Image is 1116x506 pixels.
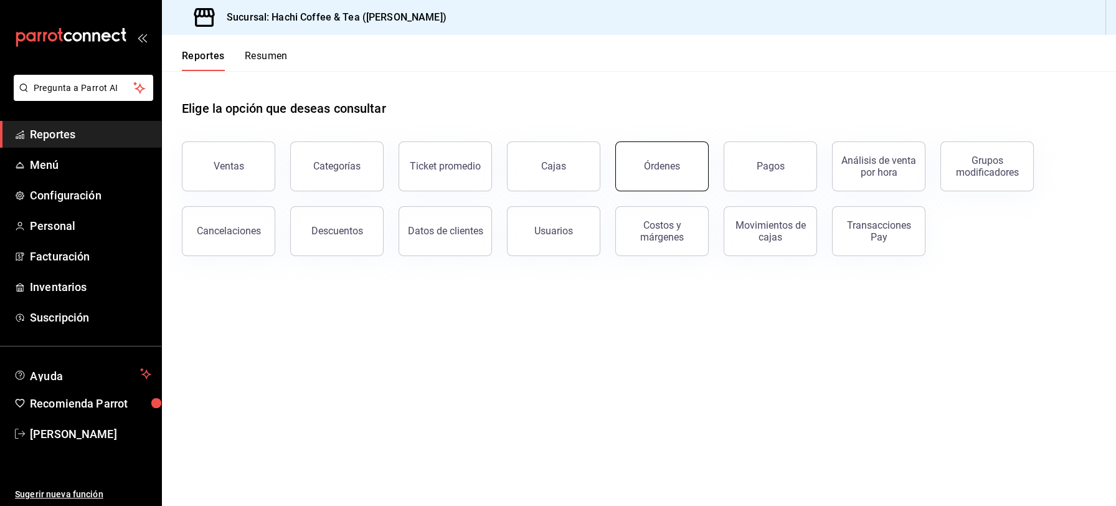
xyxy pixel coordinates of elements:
[182,206,275,256] button: Cancelaciones
[182,50,288,71] div: navigation tabs
[832,141,925,191] button: Análisis de venta por hora
[217,10,447,25] h3: Sucursal: Hachi Coffee & Tea ([PERSON_NAME])
[507,141,600,191] button: Cajas
[724,141,817,191] button: Pagos
[182,99,386,118] h1: Elige la opción que deseas consultar
[948,155,1026,178] div: Grupos modificadores
[30,248,151,265] span: Facturación
[840,219,917,243] div: Transacciones Pay
[615,141,709,191] button: Órdenes
[507,206,600,256] button: Usuarios
[940,141,1034,191] button: Grupos modificadores
[399,206,492,256] button: Datos de clientes
[197,225,261,237] div: Cancelaciones
[290,206,384,256] button: Descuentos
[290,141,384,191] button: Categorías
[311,225,363,237] div: Descuentos
[182,50,225,71] button: Reportes
[644,160,680,172] div: Órdenes
[30,187,151,204] span: Configuración
[137,32,147,42] button: open_drawer_menu
[410,160,481,172] div: Ticket promedio
[30,217,151,234] span: Personal
[182,141,275,191] button: Ventas
[757,160,785,172] div: Pagos
[399,141,492,191] button: Ticket promedio
[615,206,709,256] button: Costos y márgenes
[30,126,151,143] span: Reportes
[724,206,817,256] button: Movimientos de cajas
[30,366,135,381] span: Ayuda
[245,50,288,71] button: Resumen
[732,219,809,243] div: Movimientos de cajas
[623,219,701,243] div: Costos y márgenes
[14,75,153,101] button: Pregunta a Parrot AI
[15,488,151,501] span: Sugerir nueva función
[30,426,151,442] span: [PERSON_NAME]
[30,156,151,173] span: Menú
[214,160,244,172] div: Ventas
[34,82,134,95] span: Pregunta a Parrot AI
[832,206,925,256] button: Transacciones Pay
[541,160,566,172] div: Cajas
[840,155,917,178] div: Análisis de venta por hora
[30,395,151,412] span: Recomienda Parrot
[408,225,483,237] div: Datos de clientes
[30,309,151,326] span: Suscripción
[534,225,573,237] div: Usuarios
[9,90,153,103] a: Pregunta a Parrot AI
[313,160,361,172] div: Categorías
[30,279,151,295] span: Inventarios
